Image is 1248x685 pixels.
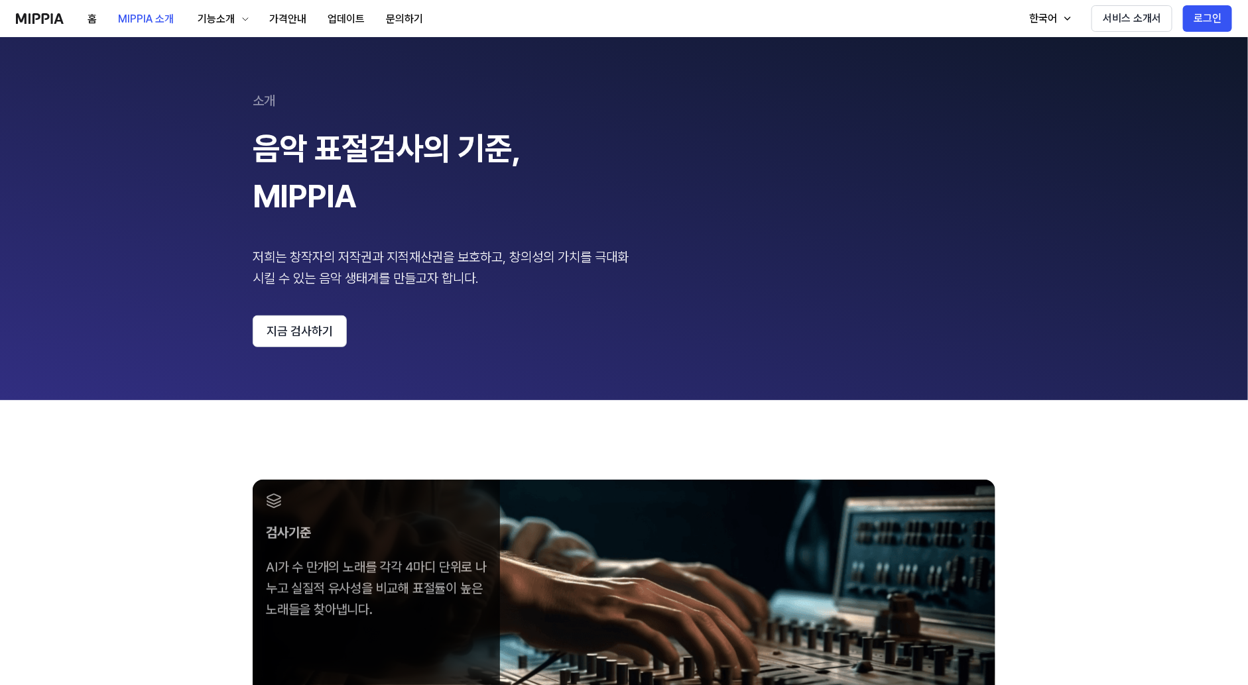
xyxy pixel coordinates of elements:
div: AI가 수 만개의 노래를 각각 4마디 단위로 나누고 실질적 유사성을 비교해 표절률이 높은 노래들을 찾아냅니다. [266,556,487,620]
button: 문의하기 [375,6,434,32]
button: 지금 검사하기 [253,315,347,347]
div: 기능소개 [195,11,237,27]
a: MIPPIA 소개 [107,1,184,37]
div: 소개 [253,90,995,111]
button: 가격안내 [259,6,317,32]
div: 한국어 [1027,11,1060,26]
button: 한국어 [1016,5,1081,32]
button: 홈 [77,6,107,32]
div: 검사기준 [266,522,487,543]
button: 로그인 [1183,5,1232,32]
button: 기능소개 [184,6,259,32]
button: MIPPIA 소개 [107,6,184,32]
button: 서비스 소개서 [1092,5,1172,32]
img: logo [16,13,64,24]
div: 저희는 창작자의 저작권과 지적재산권을 보호하고, 창의성의 가치를 극대화 시킬 수 있는 음악 생태계를 만들고자 합니다. [253,246,637,289]
button: 업데이트 [317,6,375,32]
a: 업데이트 [317,1,375,37]
a: 지금 검사하기 [253,315,995,347]
div: 음악 표절검사의 기준, MIPPIA [253,125,637,220]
